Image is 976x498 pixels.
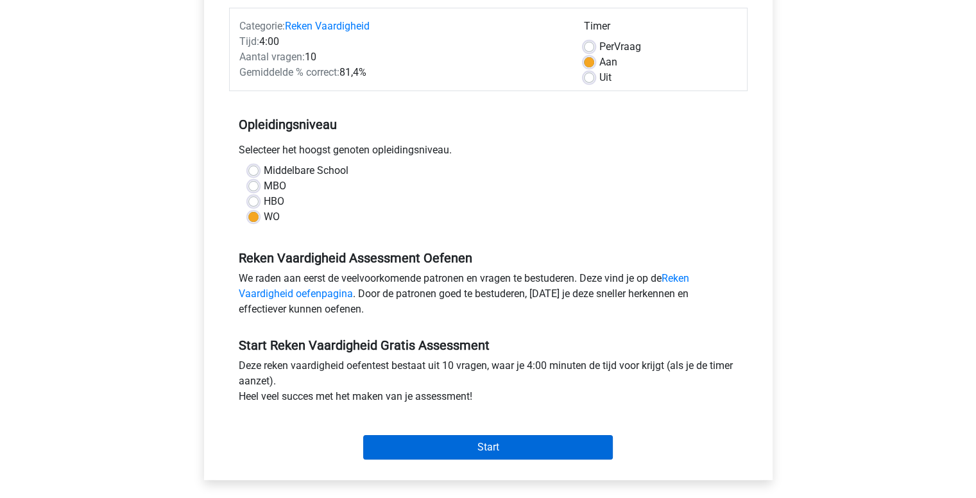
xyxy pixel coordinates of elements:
a: Reken Vaardigheid [285,20,370,32]
label: MBO [264,178,286,194]
span: Aantal vragen: [239,51,305,63]
div: Timer [584,19,737,39]
label: Aan [599,55,617,70]
label: Vraag [599,39,641,55]
div: 10 [230,49,574,65]
h5: Reken Vaardigheid Assessment Oefenen [239,250,738,266]
div: 81,4% [230,65,574,80]
input: Start [363,435,613,459]
div: Selecteer het hoogst genoten opleidingsniveau. [229,142,748,163]
div: We raden aan eerst de veelvoorkomende patronen en vragen te bestuderen. Deze vind je op de . Door... [229,271,748,322]
h5: Opleidingsniveau [239,112,738,137]
label: HBO [264,194,284,209]
label: Middelbare School [264,163,348,178]
label: Uit [599,70,612,85]
div: Deze reken vaardigheid oefentest bestaat uit 10 vragen, waar je 4:00 minuten de tijd voor krijgt ... [229,358,748,409]
span: Categorie: [239,20,285,32]
span: Per [599,40,614,53]
label: WO [264,209,280,225]
div: 4:00 [230,34,574,49]
span: Tijd: [239,35,259,47]
span: Gemiddelde % correct: [239,66,339,78]
h5: Start Reken Vaardigheid Gratis Assessment [239,338,738,353]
